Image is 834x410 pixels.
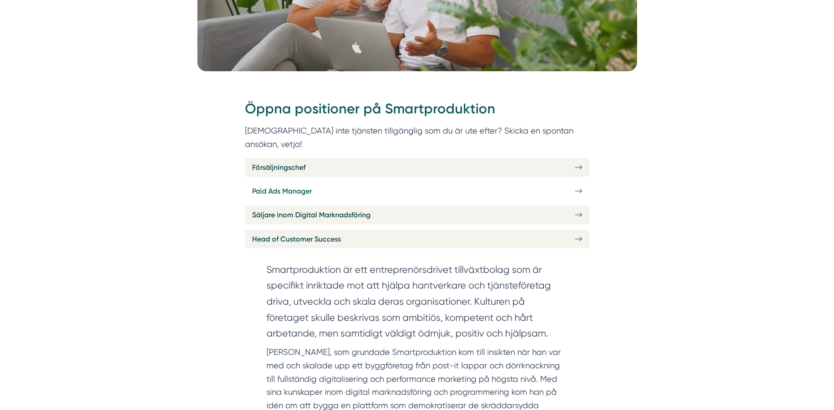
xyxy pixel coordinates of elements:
[252,209,371,220] span: Säljare inom Digital Marknadsföring
[252,186,312,197] span: Paid Ads Manager
[245,99,589,124] h2: Öppna positioner på Smartproduktion
[252,233,341,245] span: Head of Customer Success
[245,182,589,200] a: Paid Ads Manager
[266,262,568,346] section: Smartproduktion är ett entreprenörsdrivet tillväxtbolag som är specifikt inriktade mot att hjälpa...
[245,158,589,177] a: Försäljningschef
[252,162,306,173] span: Försäljningschef
[245,230,589,248] a: Head of Customer Success
[245,206,589,224] a: Säljare inom Digital Marknadsföring
[245,124,589,151] p: [DEMOGRAPHIC_DATA] inte tjänsten tillgänglig som du är ute efter? Skicka en spontan ansökan, vetja!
